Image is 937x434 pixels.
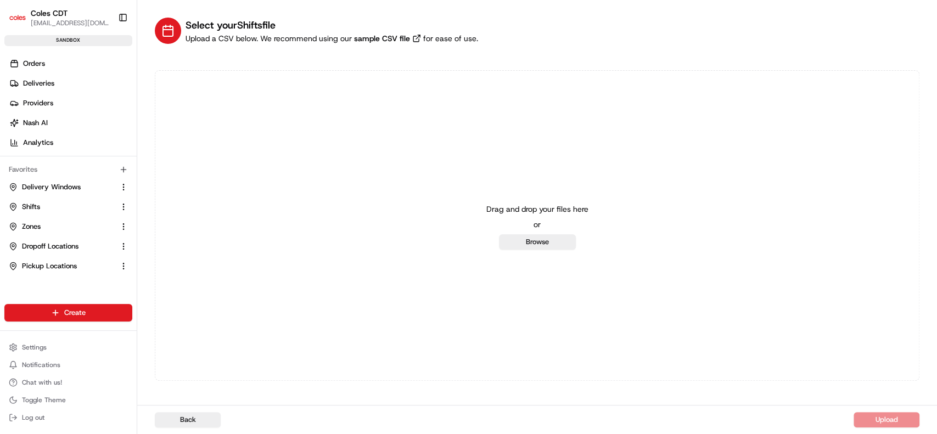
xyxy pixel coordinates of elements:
[22,159,84,170] span: Knowledge Base
[186,18,478,33] h1: Select your Shifts file
[88,155,181,174] a: 💻API Documentation
[4,392,132,408] button: Toggle Theme
[31,8,68,19] button: Coles CDT
[11,44,200,61] p: Welcome 👋
[9,241,115,251] a: Dropoff Locations
[31,19,109,27] button: [EMAIL_ADDRESS][DOMAIN_NAME]
[486,204,588,215] p: Drag and drop your files here
[186,33,478,44] div: Upload a CSV below. We recommend using our for ease of use.
[37,116,139,125] div: We're available if you need us!
[4,375,132,390] button: Chat with us!
[22,241,78,251] span: Dropoff Locations
[22,413,44,422] span: Log out
[352,33,423,44] a: sample CSV file
[4,161,132,178] div: Favorites
[23,59,45,69] span: Orders
[4,257,132,275] button: Pickup Locations
[22,396,66,404] span: Toggle Theme
[9,9,26,26] img: Coles CDT
[9,202,115,212] a: Shifts
[534,219,541,230] p: or
[37,105,180,116] div: Start new chat
[4,218,132,235] button: Zones
[155,412,221,427] button: Back
[4,55,137,72] a: Orders
[77,185,133,194] a: Powered byPylon
[22,222,41,232] span: Zones
[4,94,137,112] a: Providers
[4,238,132,255] button: Dropoff Locations
[93,160,102,169] div: 💻
[11,105,31,125] img: 1736555255976-a54dd68f-1ca7-489b-9aae-adbdc363a1c4
[4,114,137,132] a: Nash AI
[11,160,20,169] div: 📗
[23,98,53,108] span: Providers
[9,261,115,271] a: Pickup Locations
[22,261,77,271] span: Pickup Locations
[23,138,53,148] span: Analytics
[22,202,40,212] span: Shifts
[11,11,33,33] img: Nash
[4,340,132,355] button: Settings
[4,134,137,151] a: Analytics
[7,155,88,174] a: 📗Knowledge Base
[4,4,114,31] button: Coles CDTColes CDT[EMAIL_ADDRESS][DOMAIN_NAME]
[187,108,200,121] button: Start new chat
[23,78,54,88] span: Deliveries
[29,71,181,82] input: Clear
[23,118,48,128] span: Nash AI
[4,357,132,373] button: Notifications
[4,35,132,46] div: sandbox
[109,186,133,194] span: Pylon
[64,308,86,318] span: Create
[22,378,62,387] span: Chat with us!
[4,178,132,196] button: Delivery Windows
[4,410,132,425] button: Log out
[22,343,47,352] span: Settings
[499,234,576,250] button: Browse
[4,304,132,322] button: Create
[104,159,176,170] span: API Documentation
[22,182,81,192] span: Delivery Windows
[4,75,137,92] a: Deliveries
[22,360,60,369] span: Notifications
[9,182,115,192] a: Delivery Windows
[9,222,115,232] a: Zones
[4,198,132,216] button: Shifts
